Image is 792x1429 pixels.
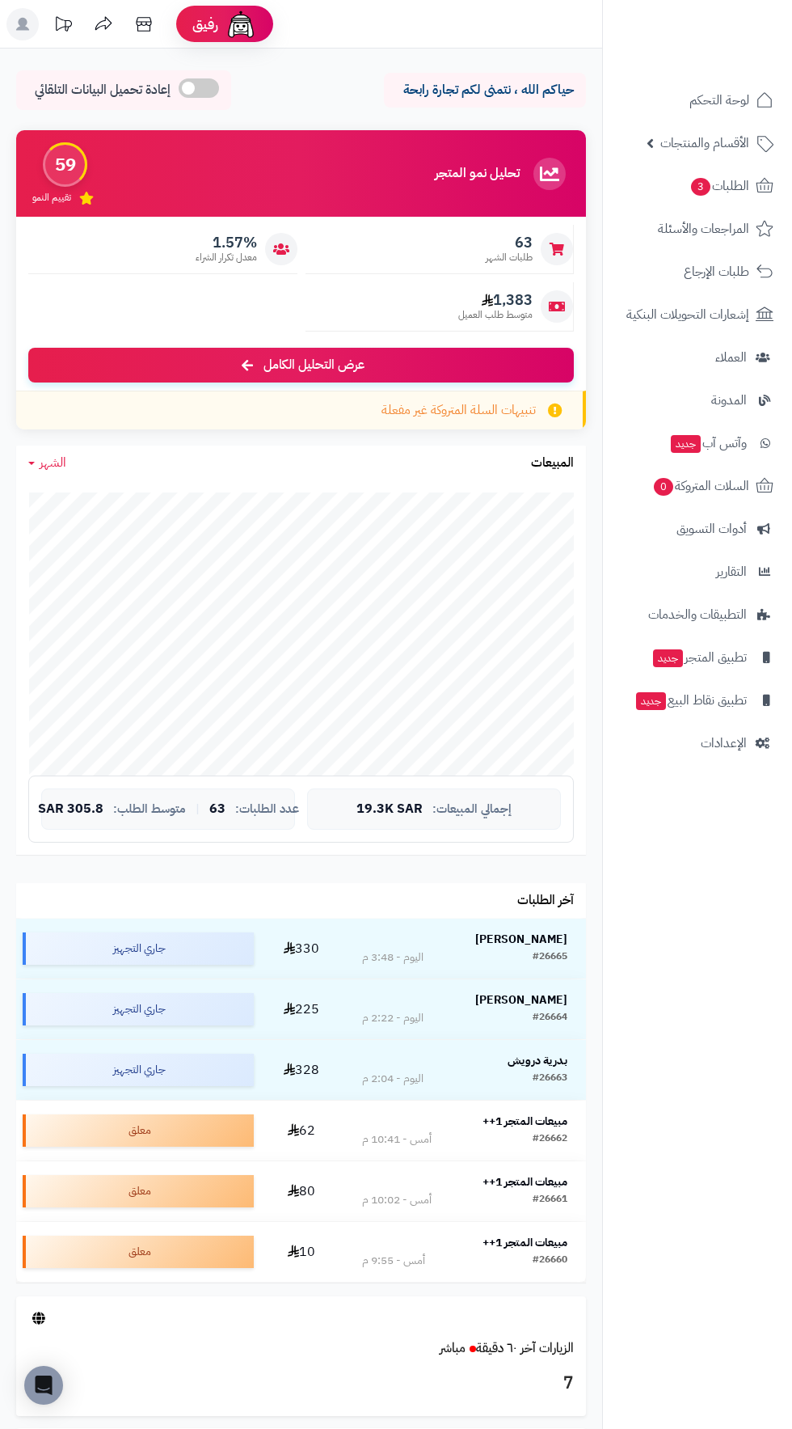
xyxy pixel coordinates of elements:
[508,1052,567,1069] strong: بدرية درويش
[260,919,343,979] td: 330
[32,191,71,205] span: تقييم النمو
[482,1234,567,1251] strong: مبيعات المتجر 1++
[196,234,257,252] span: 1.57%
[636,692,666,710] span: جديد
[260,1101,343,1161] td: 62
[634,689,747,712] span: تطبيق نقاط البيع
[435,167,520,181] h3: تحليل نمو المتجر
[362,949,423,966] div: اليوم - 3:48 م
[40,453,66,472] span: الشهر
[533,1131,567,1148] div: #26662
[23,932,254,965] div: جاري التجهيز
[23,1114,254,1147] div: معلق
[533,949,567,966] div: #26665
[689,175,749,197] span: الطلبات
[613,381,782,420] a: المدونة
[432,802,512,816] span: إجمالي المبيعات:
[613,681,782,720] a: تطبيق نقاط البيعجديد
[362,1192,432,1208] div: أمس - 10:02 م
[475,931,567,948] strong: [PERSON_NAME]
[23,1175,254,1207] div: معلق
[381,401,536,420] span: تنبيهات السلة المتروكة غير مفعلة
[362,1253,425,1269] div: أمس - 9:55 م
[362,1071,423,1087] div: اليوم - 2:04 م
[613,295,782,334] a: إشعارات التحويلات البنكية
[676,518,747,540] span: أدوات التسويق
[263,356,364,374] span: عرض التحليل الكامل
[533,1253,567,1269] div: #26660
[43,8,83,44] a: تحديثات المنصة
[613,167,782,205] a: الطلبات3
[648,603,747,626] span: التطبيقات والخدمات
[209,802,225,817] span: 63
[651,646,747,669] span: تطبيق المتجر
[396,81,574,99] p: حياكم الله ، نتمنى لكم تجارة رابحة
[28,454,66,472] a: الشهر
[613,552,782,591] a: التقارير
[613,467,782,505] a: السلات المتروكة0
[28,1370,574,1397] h3: 7
[653,649,683,667] span: جديد
[613,595,782,634] a: التطبيقات والخدمات
[533,1010,567,1026] div: #26664
[658,218,749,240] span: المراجعات والأسئلة
[486,251,533,264] span: طلبات الشهر
[613,724,782,763] a: الإعدادات
[28,348,574,383] a: عرض التحليل الكامل
[482,1173,567,1190] strong: مبيعات المتجر 1++
[482,1113,567,1130] strong: مبيعات المتجر 1++
[660,132,749,154] span: الأقسام والمنتجات
[458,308,533,322] span: متوسط طلب العميل
[613,81,782,120] a: لوحة التحكم
[38,802,103,817] span: 305.8 SAR
[613,509,782,548] a: أدوات التسويق
[362,1131,432,1148] div: أمس - 10:41 م
[533,1071,567,1087] div: #26663
[356,802,423,817] span: 19.3K SAR
[701,732,747,755] span: الإعدادات
[715,346,747,369] span: العملاء
[711,389,747,412] span: المدونة
[689,89,749,112] span: لوحة التحكم
[35,81,171,99] span: إعادة تحميل البيانات التلقائي
[652,475,749,497] span: السلات المتروكة
[653,477,674,497] span: 0
[260,1161,343,1221] td: 80
[440,1338,574,1358] a: الزيارات آخر ٦٠ دقيقةمباشر
[533,1192,567,1208] div: #26661
[23,1236,254,1268] div: معلق
[517,894,574,908] h3: آخر الطلبات
[192,15,218,34] span: رفيق
[24,1366,63,1405] div: Open Intercom Messenger
[196,251,257,264] span: معدل تكرار الشراء
[260,1040,343,1100] td: 328
[362,1010,423,1026] div: اليوم - 2:22 م
[196,803,200,815] span: |
[716,560,747,583] span: التقارير
[440,1338,466,1358] small: مباشر
[531,456,574,471] h3: المبيعات
[486,234,533,252] span: 63
[260,979,343,1039] td: 225
[23,993,254,1025] div: جاري التجهيز
[113,802,186,816] span: متوسط الطلب:
[626,303,749,326] span: إشعارات التحويلات البنكية
[690,177,711,197] span: 3
[260,1222,343,1282] td: 10
[23,1054,254,1086] div: جاري التجهيز
[613,338,782,377] a: العملاء
[684,260,749,283] span: طلبات الإرجاع
[235,802,299,816] span: عدد الطلبات:
[613,424,782,463] a: وآتس آبجديد
[669,432,747,454] span: وآتس آب
[613,638,782,677] a: تطبيق المتجرجديد
[682,12,777,46] img: logo-2.png
[613,252,782,291] a: طلبات الإرجاع
[475,991,567,1008] strong: [PERSON_NAME]
[613,209,782,248] a: المراجعات والأسئلة
[671,435,701,453] span: جديد
[458,291,533,309] span: 1,383
[225,8,257,40] img: ai-face.png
